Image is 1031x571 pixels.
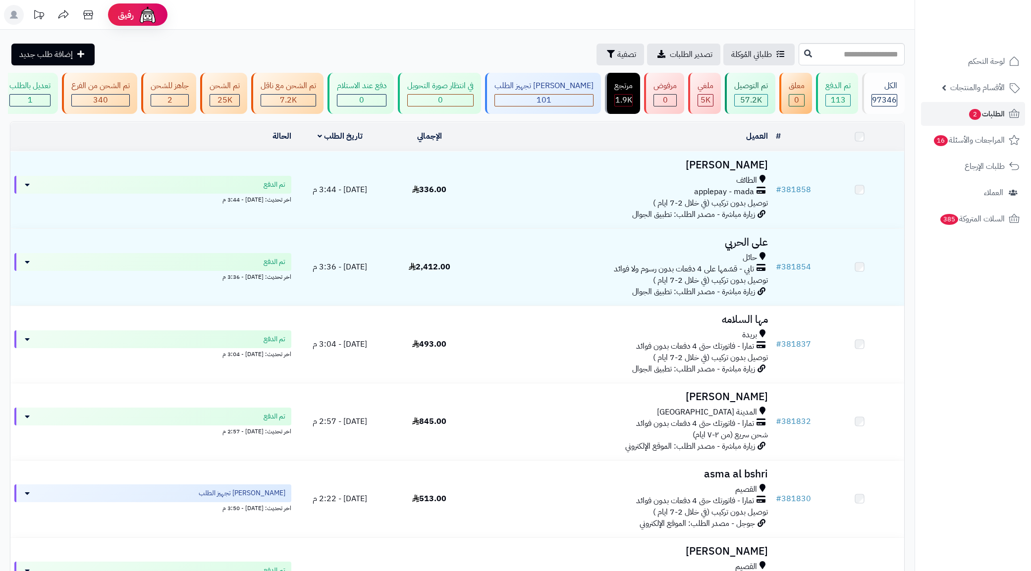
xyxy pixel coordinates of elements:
div: 7222 [261,95,316,106]
div: 340 [72,95,129,106]
span: 2,412.00 [409,261,450,273]
div: تم الشحن مع ناقل [261,80,316,92]
div: تم التوصيل [734,80,768,92]
div: مرفوض [653,80,677,92]
a: #381832 [776,415,811,427]
a: تاريخ الطلب [318,130,363,142]
div: 2 [151,95,188,106]
span: # [776,261,781,273]
div: 1 [10,95,50,106]
a: المراجعات والأسئلة16 [921,128,1025,152]
div: مرتجع [614,80,633,92]
a: طلبات الإرجاع [921,155,1025,178]
a: السلات المتروكة385 [921,207,1025,231]
a: تم الدفع 113 [814,73,860,114]
div: تم الدفع [825,80,851,92]
span: [DATE] - 3:04 م [313,338,367,350]
span: زيارة مباشرة - مصدر الطلب: تطبيق الجوال [632,286,755,298]
a: جاهز للشحن 2 [139,73,198,114]
span: 845.00 [412,415,446,427]
a: إضافة طلب جديد [11,44,95,65]
a: #381858 [776,184,811,196]
span: توصيل بدون تركيب (في خلال 2-7 ايام ) [653,506,768,518]
span: لوحة التحكم [968,54,1005,68]
h3: [PERSON_NAME] [478,159,768,171]
div: 0 [337,95,386,106]
span: # [776,415,781,427]
span: رفيق [118,9,134,21]
img: logo-2.png [964,19,1022,40]
span: توصيل بدون تركيب (في خلال 2-7 ايام ) [653,352,768,363]
h3: [PERSON_NAME] [478,546,768,557]
span: تم الدفع [264,257,285,267]
span: [DATE] - 2:22 م [313,493,367,505]
span: 25K [217,94,232,106]
div: ملغي [698,80,713,92]
span: [PERSON_NAME] تجهيز الطلب [199,488,285,498]
span: الطلبات [968,107,1005,121]
div: 113 [826,95,850,106]
a: #381837 [776,338,811,350]
span: حائل [743,252,757,263]
div: تم الشحن [210,80,240,92]
a: في انتظار صورة التحويل 0 [396,73,483,114]
a: تم الشحن 25K [198,73,249,114]
span: 113 [831,94,846,106]
h3: asma al bshri [478,468,768,480]
div: اخر تحديث: [DATE] - 3:36 م [14,271,291,281]
div: 0 [789,95,804,106]
a: الطلبات2 [921,102,1025,126]
span: 101 [537,94,551,106]
div: اخر تحديث: [DATE] - 3:50 م [14,502,291,513]
a: # [776,130,781,142]
span: 1.9K [615,94,632,106]
div: 57200 [735,95,767,106]
a: #381830 [776,493,811,505]
a: الكل97346 [860,73,907,114]
span: 97346 [872,94,897,106]
span: توصيل بدون تركيب (في خلال 2-7 ايام ) [653,274,768,286]
div: تعديل بالطلب [9,80,51,92]
span: 493.00 [412,338,446,350]
span: المراجعات والأسئلة [933,133,1005,147]
span: توصيل بدون تركيب (في خلال 2-7 ايام ) [653,197,768,209]
span: بريدة [742,329,757,341]
div: 5009 [698,95,713,106]
a: العملاء [921,181,1025,205]
div: 101 [495,95,593,106]
span: 340 [93,94,108,106]
span: [DATE] - 3:36 م [313,261,367,273]
div: 0 [408,95,473,106]
span: 0 [663,94,668,106]
span: 7.2K [280,94,297,106]
h3: [PERSON_NAME] [478,391,768,403]
span: العملاء [984,186,1003,200]
span: 513.00 [412,493,446,505]
span: 16 [933,135,948,146]
span: تم الدفع [264,180,285,190]
span: طلباتي المُوكلة [731,49,772,60]
div: اخر تحديث: [DATE] - 3:44 م [14,194,291,204]
span: 1 [28,94,33,106]
span: # [776,493,781,505]
a: العميل [746,130,768,142]
a: طلباتي المُوكلة [723,44,795,65]
span: طلبات الإرجاع [965,159,1005,173]
div: 0 [654,95,676,106]
div: دفع عند الاستلام [337,80,386,92]
span: # [776,184,781,196]
span: الأقسام والمنتجات [950,81,1005,95]
span: تصفية [617,49,636,60]
span: جوجل - مصدر الطلب: الموقع الإلكتروني [640,518,755,529]
span: تمارا - فاتورتك حتى 4 دفعات بدون فوائد [636,495,754,507]
a: مرفوض 0 [642,73,686,114]
span: تم الدفع [264,412,285,421]
button: تصفية [597,44,644,65]
img: ai-face.png [138,5,158,25]
a: ملغي 5K [686,73,723,114]
a: #381854 [776,261,811,273]
a: دفع عند الاستلام 0 [326,73,396,114]
div: جاهز للشحن [151,80,189,92]
span: السلات المتروكة [939,212,1005,226]
a: [PERSON_NAME] تجهيز الطلب 101 [483,73,603,114]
